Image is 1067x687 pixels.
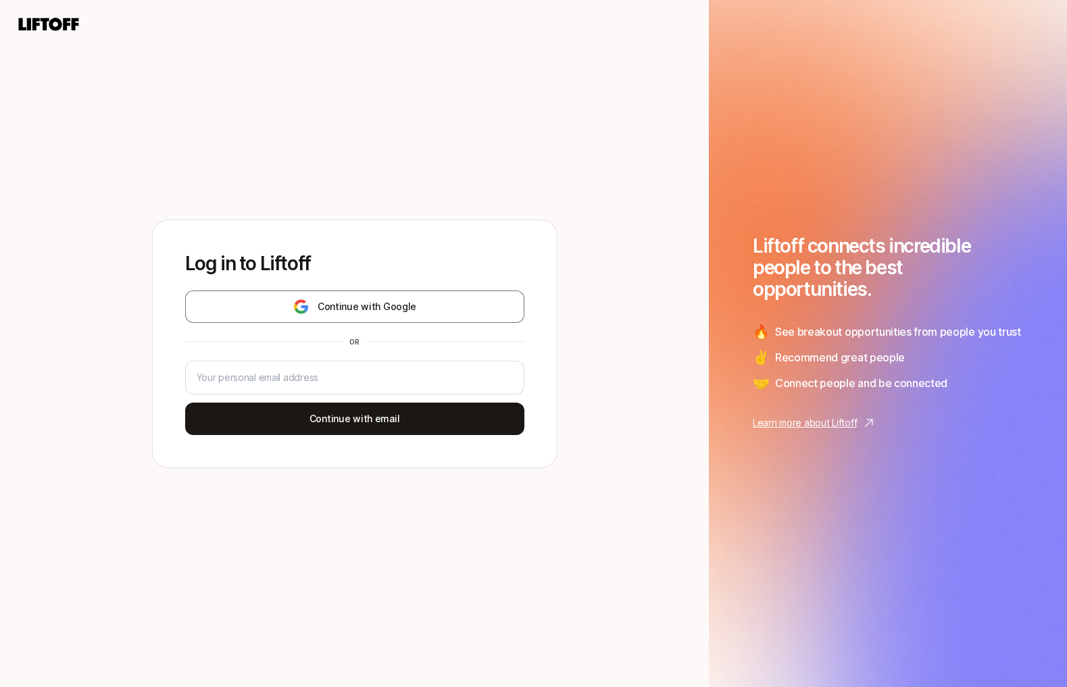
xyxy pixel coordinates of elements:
span: 🤝 [753,373,770,393]
button: Continue with Google [185,290,524,323]
input: Your personal email address [197,370,513,386]
div: or [344,336,366,347]
span: ✌️ [753,347,770,367]
span: See breakout opportunities from people you trust [775,323,1021,340]
p: Learn more about Liftoff [753,415,857,431]
h1: Liftoff connects incredible people to the best opportunities. [753,235,1023,300]
p: Log in to Liftoff [185,253,524,274]
a: Learn more about Liftoff [753,415,1023,431]
span: Recommend great people [775,349,905,366]
span: 🔥 [753,322,770,342]
img: google-logo [293,299,309,315]
button: Continue with email [185,403,524,435]
span: Connect people and be connected [775,374,947,392]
